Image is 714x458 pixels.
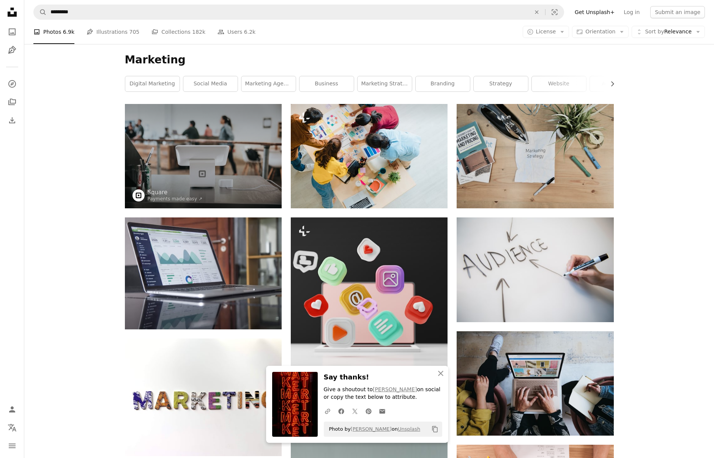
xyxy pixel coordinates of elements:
button: License [523,26,569,38]
a: strategy [474,76,528,91]
button: Sort byRelevance [632,26,705,38]
a: Unsplash [398,426,420,432]
a: Users 6.2k [218,20,255,44]
a: multicolored marketing freestanding letter [125,393,282,400]
a: Download History [5,113,20,128]
a: Share on Pinterest [362,403,375,419]
a: Share over email [375,403,389,419]
img: monitor on desk [125,104,282,208]
h1: Marketing [125,53,614,67]
a: monitor on desk [125,153,282,159]
a: Photos [5,24,20,39]
a: Get Unsplash+ [570,6,619,18]
a: Collections 182k [151,20,205,44]
button: Orientation [572,26,629,38]
span: 182k [192,28,205,36]
img: Go to Square's profile [132,189,145,201]
button: Language [5,420,20,435]
a: Explore [5,76,20,91]
img: a laptop with a bunch of app icons coming out of it [291,217,448,406]
span: Orientation [585,28,615,35]
form: Find visuals sitewide [33,5,564,20]
button: Visual search [545,5,564,19]
a: person writing on white paper [457,266,613,273]
button: scroll list to the right [605,76,614,91]
a: Payments made easy ↗ [148,196,203,201]
a: Collections [5,94,20,110]
a: Multiracial group of young creative people in smart casual wear discussing business brainstorming... [291,153,448,159]
a: Square [148,189,203,196]
a: [PERSON_NAME] [351,426,392,432]
span: 6.2k [244,28,255,36]
a: Illustrations [5,42,20,58]
img: laptop computer on glass-top table [125,217,282,329]
h3: Say thanks! [324,372,442,383]
span: Sort by [645,28,664,35]
button: Copy to clipboard [429,423,441,436]
span: Relevance [645,28,692,36]
a: white printing paper with Marketing Strategy text [457,153,613,159]
a: Illustrations 705 [87,20,139,44]
a: branding [416,76,470,91]
a: website [532,76,586,91]
span: Photo by on [325,423,421,435]
a: Share on Twitter [348,403,362,419]
img: white printing paper with Marketing Strategy text [457,104,613,208]
a: business [299,76,354,91]
img: person writing on white paper [457,217,613,322]
button: Search Unsplash [34,5,47,19]
span: License [536,28,556,35]
span: 705 [129,28,140,36]
button: Submit an image [650,6,705,18]
a: social media [183,76,238,91]
button: Clear [528,5,545,19]
a: a laptop with a bunch of app icons coming out of it [291,308,448,315]
img: person using microsoft surface laptop on lap with two other people [457,331,613,436]
img: Multiracial group of young creative people in smart casual wear discussing business brainstorming... [291,104,448,208]
button: Menu [5,438,20,453]
a: person using microsoft surface laptop on lap with two other people [457,380,613,387]
a: Share on Facebook [334,403,348,419]
a: Log in / Sign up [5,402,20,417]
img: multicolored marketing freestanding letter [125,338,282,456]
a: Log in [619,6,644,18]
a: advertising [590,76,644,91]
a: marketing agency [241,76,296,91]
p: Give a shoutout to on social or copy the text below to attribute. [324,386,442,401]
a: digital marketing [125,76,180,91]
a: marketing strategy [358,76,412,91]
a: [PERSON_NAME] [373,386,417,392]
a: laptop computer on glass-top table [125,270,282,277]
